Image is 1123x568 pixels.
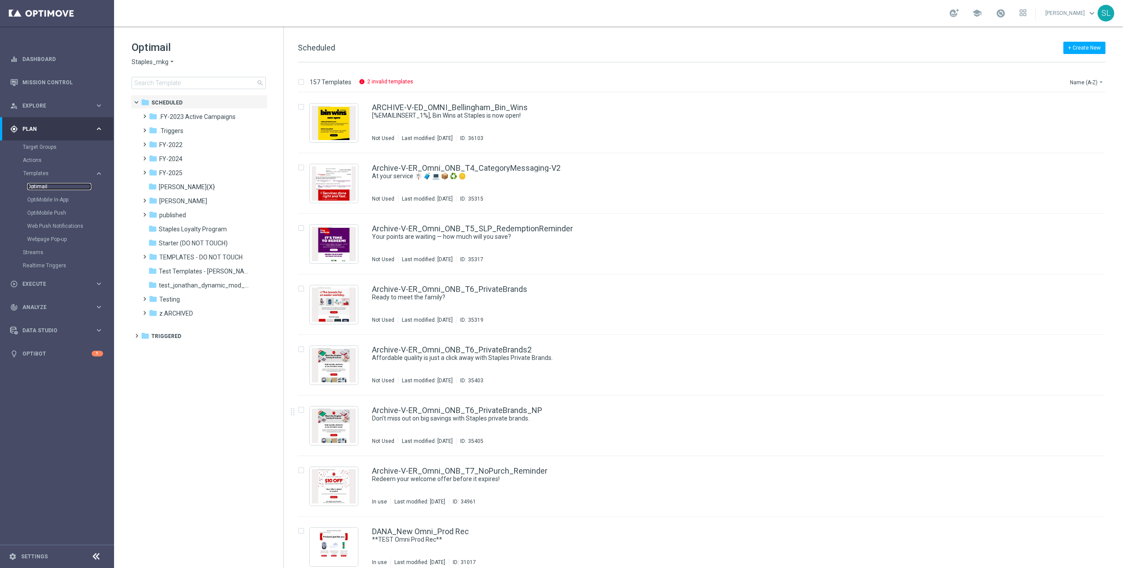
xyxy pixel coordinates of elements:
div: Dashboard [10,47,103,71]
span: Testing [159,295,180,303]
i: folder [141,98,150,107]
button: person_search Explore keyboard_arrow_right [10,102,104,109]
span: test_jonathan_dynamic_mod_{X} [159,281,249,289]
i: folder [149,140,157,149]
i: settings [9,553,17,561]
input: Search Template [132,77,266,89]
span: Data Studio [22,328,95,333]
img: 36103.jpeg [312,106,356,140]
span: Templates [23,171,86,176]
a: Web Push Notifications [27,223,91,230]
span: jonathan_testing_folder [159,197,207,205]
div: ID: [456,316,483,324]
i: folder [149,112,157,121]
img: 35317.jpeg [312,227,356,261]
div: Explore [10,102,95,110]
div: Your points are waiting — how much will you save? [372,233,1068,241]
button: play_circle_outline Execute keyboard_arrow_right [10,280,104,288]
div: ID: [456,438,483,445]
button: track_changes Analyze keyboard_arrow_right [10,304,104,311]
div: Web Push Notifications [27,219,113,233]
a: Don’t miss out on big savings with Staples private brands. [372,414,1048,423]
div: Redeem your welcome offer before it expires! [372,475,1068,483]
div: In use [372,559,387,566]
div: Not Used [372,195,394,202]
span: FY-2022 [159,141,182,149]
div: Last modified: [DATE] [391,498,449,505]
div: Mission Control [10,71,103,94]
div: 36103 [468,135,483,142]
div: 35319 [468,316,483,324]
div: 35403 [468,377,483,384]
h1: Optimail [132,40,266,54]
span: FY-2024 [159,155,182,163]
span: published [159,211,186,219]
button: Mission Control [10,79,104,86]
div: OptiMobile Push [27,206,113,219]
span: Test Templates - Jonas [159,267,249,275]
a: Actions [23,157,91,164]
div: ID: [456,377,483,384]
a: Your points are waiting — how much will you save? [372,233,1048,241]
a: Archive-V-ER_Omni_ONB_T4_CategoryMessaging-V2 [372,164,561,172]
img: 34961.jpeg [312,469,356,503]
i: folder [149,168,157,177]
span: Execute [22,281,95,287]
button: + Create New [1063,42,1105,54]
span: search [257,79,264,86]
i: keyboard_arrow_right [95,169,103,178]
div: ID: [456,195,483,202]
a: Webpage Pop-up [27,236,91,243]
div: Last modified: [DATE] [398,377,456,384]
div: Press SPACE to select this row. [289,93,1121,153]
div: Press SPACE to select this row. [289,153,1121,214]
img: 31017.jpeg [312,530,356,564]
a: Archive-V-ER_Omni_ONB_T5_SLP_RedemptionReminder [372,225,573,233]
span: Scheduled [151,99,182,107]
a: Archive-V-ER_Omni_ONB_T6_PrivateBrands_NP [372,406,542,414]
div: [%EMAILINSERT_1%], Bin Wins at Staples is now open! [372,111,1068,120]
div: Data Studio [10,327,95,334]
a: DANA_New Omni_Prod Rec [372,528,469,536]
i: play_circle_outline [10,280,18,288]
i: folder [148,238,157,247]
div: Press SPACE to select this row. [289,395,1121,456]
button: gps_fixed Plan keyboard_arrow_right [10,126,104,133]
i: lightbulb [10,350,18,358]
a: Target Groups [23,144,91,151]
i: folder [149,210,157,219]
a: Optimail [27,183,91,190]
i: folder [149,309,157,317]
div: Last modified: [DATE] [398,438,456,445]
i: info [359,79,365,85]
a: [%EMAILINSERT_1%], Bin Wins at Staples is now open! [372,111,1048,120]
a: Ready to meet the family? [372,293,1048,302]
a: OptiMobile Push [27,209,91,216]
a: ARCHIVE-V-ED_OMNI_Bellingham_Bin_Wins [372,104,528,111]
img: 35315.jpeg [312,166,356,201]
i: folder [148,224,157,233]
span: Starter (DO NOT TOUCH) [159,239,228,247]
button: Name (A-Z)arrow_drop_down [1069,77,1105,87]
a: Archive-V-ER_Omni_ONB_T6_PrivateBrands [372,285,527,293]
i: folder [149,154,157,163]
div: At your service 🪧 🧳 💻 📦 ♻️ 🪙 [372,172,1068,180]
i: keyboard_arrow_right [95,125,103,133]
div: 35317 [468,256,483,263]
span: jonathan_pr_test_{X} [159,183,215,191]
img: 35405.jpeg [312,409,356,443]
div: Data Studio keyboard_arrow_right [10,327,104,334]
button: lightbulb Optibot 1 [10,350,104,357]
div: Press SPACE to select this row. [289,456,1121,517]
button: equalizer Dashboard [10,56,104,63]
div: Not Used [372,438,394,445]
div: Templates keyboard_arrow_right [23,170,104,177]
div: Realtime Triggers [23,259,113,272]
div: 1 [92,351,103,356]
i: track_changes [10,303,18,311]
